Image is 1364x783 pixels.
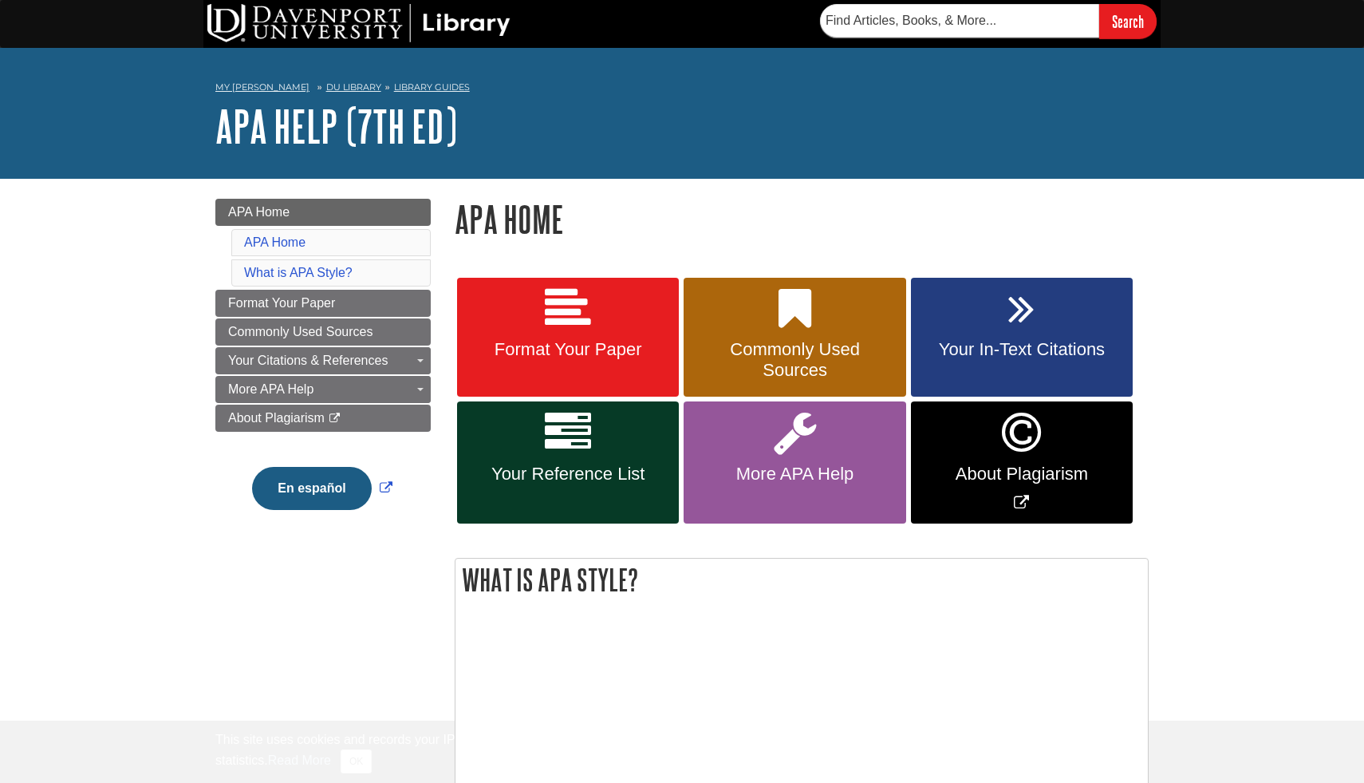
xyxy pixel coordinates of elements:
[268,753,331,767] a: Read More
[684,401,905,524] a: More APA Help
[228,354,388,367] span: Your Citations & References
[696,464,893,484] span: More APA Help
[228,411,325,425] span: About Plagiarism
[248,481,396,495] a: Link opens in new window
[215,101,457,151] a: APA Help (7th Ed)
[215,318,431,346] a: Commonly Used Sources
[923,464,1121,484] span: About Plagiarism
[215,405,431,432] a: About Plagiarism
[469,464,667,484] span: Your Reference List
[469,339,667,360] span: Format Your Paper
[215,77,1149,102] nav: breadcrumb
[820,4,1157,38] form: Searches DU Library's articles, books, and more
[455,199,1149,239] h1: APA Home
[455,559,1148,601] h2: What is APA Style?
[215,199,431,226] a: APA Home
[1099,4,1157,38] input: Search
[215,730,1149,773] div: This site uses cookies and records your IP address for usage statistics. Additionally, we use Goo...
[215,376,431,403] a: More APA Help
[252,467,371,510] button: En español
[820,4,1099,38] input: Find Articles, Books, & More...
[215,199,431,537] div: Guide Page Menu
[684,278,905,397] a: Commonly Used Sources
[228,296,335,310] span: Format Your Paper
[228,382,313,396] span: More APA Help
[341,749,372,773] button: Close
[228,205,290,219] span: APA Home
[394,81,470,93] a: Library Guides
[244,266,353,279] a: What is APA Style?
[457,278,679,397] a: Format Your Paper
[215,81,309,94] a: My [PERSON_NAME]
[911,401,1133,524] a: Link opens in new window
[215,347,431,374] a: Your Citations & References
[228,325,373,338] span: Commonly Used Sources
[923,339,1121,360] span: Your In-Text Citations
[215,290,431,317] a: Format Your Paper
[696,339,893,381] span: Commonly Used Sources
[244,235,306,249] a: APA Home
[326,81,381,93] a: DU Library
[457,401,679,524] a: Your Reference List
[328,413,341,424] i: This link opens in a new window
[911,278,1133,397] a: Your In-Text Citations
[207,4,511,42] img: DU Library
